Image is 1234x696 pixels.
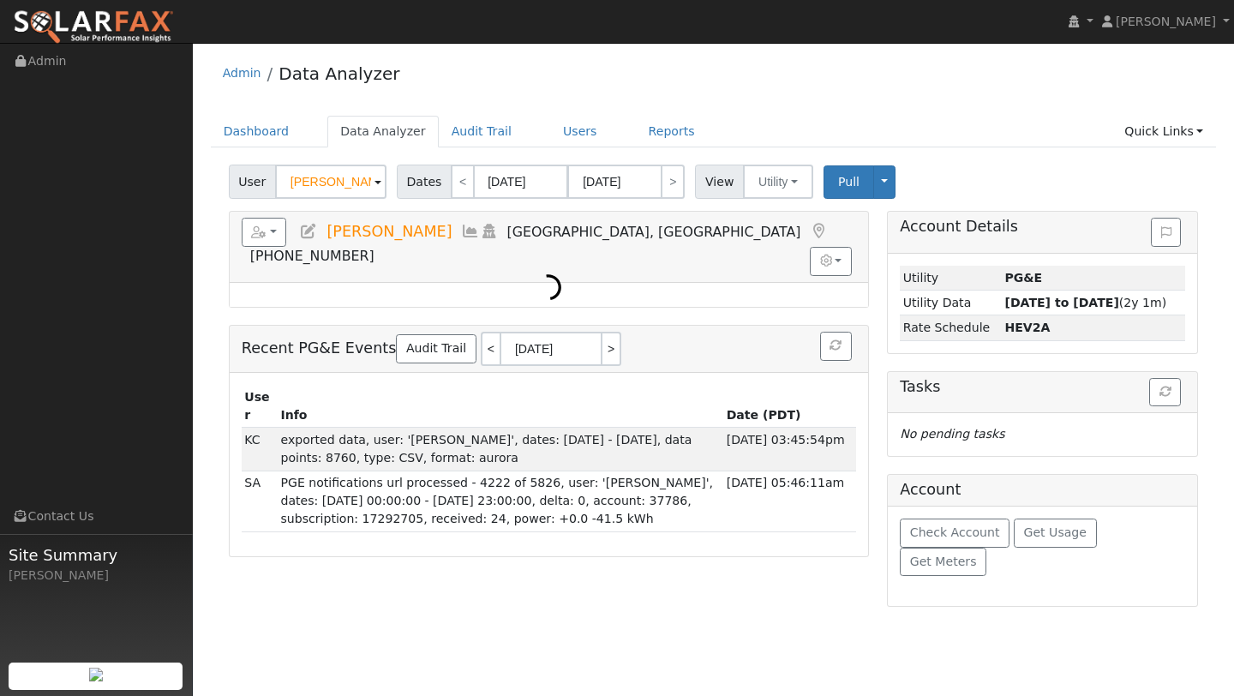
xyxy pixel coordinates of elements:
[743,165,813,199] button: Utility
[1004,296,1118,309] strong: [DATE] to [DATE]
[900,519,1009,548] button: Check Account
[279,63,399,84] a: Data Analyzer
[451,165,475,199] a: <
[250,248,374,264] span: [PHONE_NUMBER]
[838,175,860,189] span: Pull
[1024,525,1087,539] span: Get Usage
[824,165,874,199] button: Pull
[820,332,852,361] button: Refresh
[242,471,278,531] td: SDP Admin
[299,223,318,240] a: Edit User (37430)
[723,428,856,471] td: [DATE] 03:45:54pm
[910,525,1000,539] span: Check Account
[1004,321,1050,334] strong: C
[900,548,986,577] button: Get Meters
[602,332,621,366] a: >
[396,334,476,363] a: Audit Trail
[278,471,723,531] td: PGE notifications url processed - 4222 of 5826, user: '[PERSON_NAME]', dates: [DATE] 00:00:00 - [...
[275,165,386,199] input: Select a User
[1151,218,1181,247] button: Issue History
[900,427,1004,441] i: No pending tasks
[636,116,708,147] a: Reports
[1116,15,1216,28] span: [PERSON_NAME]
[13,9,174,45] img: SolarFax
[327,116,439,147] a: Data Analyzer
[910,555,977,568] span: Get Meters
[1004,271,1042,285] strong: ID: 17292705, authorized: 09/17/25
[900,315,1002,340] td: Rate Schedule
[242,385,278,428] th: User
[900,266,1002,291] td: Utility
[809,223,828,240] a: Map
[439,116,524,147] a: Audit Trail
[507,224,801,240] span: [GEOGRAPHIC_DATA], [GEOGRAPHIC_DATA]
[9,543,183,567] span: Site Summary
[89,668,103,681] img: retrieve
[211,116,303,147] a: Dashboard
[723,471,856,531] td: [DATE] 05:46:11am
[461,223,480,240] a: Multi-Series Graph
[550,116,610,147] a: Users
[1111,116,1216,147] a: Quick Links
[229,165,276,199] span: User
[900,291,1002,315] td: Utility Data
[242,332,856,366] h5: Recent PG&E Events
[1014,519,1097,548] button: Get Usage
[900,218,1185,236] h5: Account Details
[723,385,856,428] th: Date (PDT)
[397,165,452,199] span: Dates
[278,385,723,428] th: Info
[223,66,261,80] a: Admin
[1149,378,1181,407] button: Refresh
[326,223,452,240] span: [PERSON_NAME]
[9,567,183,585] div: [PERSON_NAME]
[480,223,499,240] a: Login As (last Never)
[900,378,1185,396] h5: Tasks
[242,428,278,471] td: Kelsey Commerford
[481,332,500,366] a: <
[695,165,744,199] span: View
[278,428,723,471] td: exported data, user: '[PERSON_NAME]', dates: [DATE] - [DATE], data points: 8760, type: CSV, forma...
[900,481,961,498] h5: Account
[661,165,685,199] a: >
[1004,296,1166,309] span: (2y 1m)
